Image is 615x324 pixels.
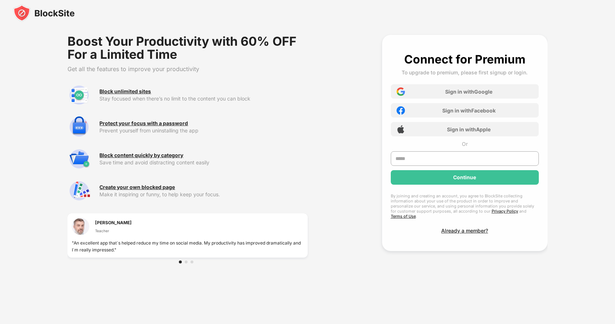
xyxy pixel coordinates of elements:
[453,175,476,180] div: Continue
[99,160,307,165] div: Save time and avoid distracting content easily
[445,89,492,95] div: Sign in with Google
[67,115,91,139] img: premium-password-protection.svg
[404,52,525,66] div: Connect for Premium
[99,192,307,197] div: Make it inspiring or funny, to help keep your focus.
[72,218,89,235] img: testimonial-1.jpg
[397,87,405,96] img: google-icon.png
[402,69,528,75] div: To upgrade to premium, please first signup or login.
[462,141,468,147] div: Or
[99,152,183,158] div: Block content quickly by category
[67,35,307,61] div: Boost Your Productivity with 60% OFF For a Limited Time
[95,219,132,226] div: [PERSON_NAME]
[442,107,496,114] div: Sign in with Facebook
[397,106,405,115] img: facebook-icon.png
[447,126,491,132] div: Sign in with Apple
[95,228,132,234] div: Teacher
[67,179,91,202] img: premium-customize-block-page.svg
[99,184,175,190] div: Create your own blocked page
[13,4,75,22] img: blocksite-icon-black.svg
[99,128,307,134] div: Prevent yourself from uninstalling the app
[397,125,405,134] img: apple-icon.png
[67,147,91,171] img: premium-category.svg
[441,227,488,234] div: Already a member?
[72,239,303,253] div: "An excellent app that`s helped reduce my time on social media. My productivity has improved dram...
[99,120,188,126] div: Protect your focus with a password
[99,89,151,94] div: Block unlimited sites
[492,209,518,214] a: Privacy Policy
[99,96,307,102] div: Stay focused when there’s no limit to the content you can block
[391,214,416,219] a: Terms of Use
[391,193,539,219] div: By joining and creating an account, you agree to BlockSite collecting information about your use ...
[67,83,91,107] img: premium-unlimited-blocklist.svg
[67,65,307,73] div: Get all the features to improve your productivity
